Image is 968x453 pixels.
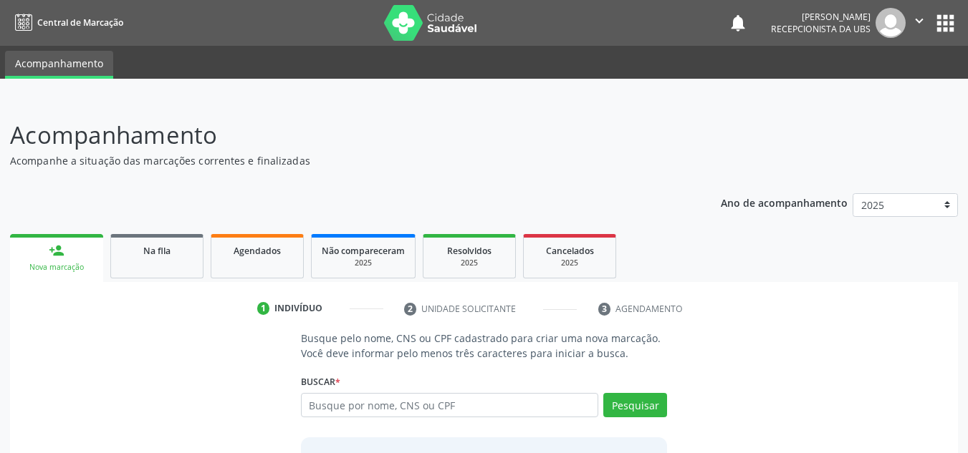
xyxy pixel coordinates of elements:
input: Busque por nome, CNS ou CPF [301,393,599,417]
span: Resolvidos [447,245,492,257]
div: Nova marcação [20,262,93,273]
a: Central de Marcação [10,11,123,34]
div: person_add [49,243,64,258]
span: Central de Marcação [37,16,123,29]
span: Cancelados [546,245,594,257]
span: Agendados [234,245,281,257]
span: Na fila [143,245,171,257]
button: apps [933,11,958,36]
button: Pesquisar [603,393,667,417]
span: Recepcionista da UBS [771,23,871,35]
div: 2025 [433,258,505,268]
a: Acompanhamento [5,51,113,79]
div: [PERSON_NAME] [771,11,871,23]
label: Buscar [301,371,340,393]
div: 2025 [534,258,605,268]
p: Busque pelo nome, CNS ou CPF cadastrado para criar uma nova marcação. Você deve informar pelo men... [301,331,668,361]
i:  [911,13,927,29]
div: 1 [257,302,270,315]
div: 2025 [322,258,405,268]
p: Acompanhamento [10,117,674,153]
p: Ano de acompanhamento [721,193,848,211]
img: img [876,8,906,38]
p: Acompanhe a situação das marcações correntes e finalizadas [10,153,674,168]
span: Não compareceram [322,245,405,257]
button:  [906,8,933,38]
button: notifications [728,13,748,33]
div: Indivíduo [274,302,322,315]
